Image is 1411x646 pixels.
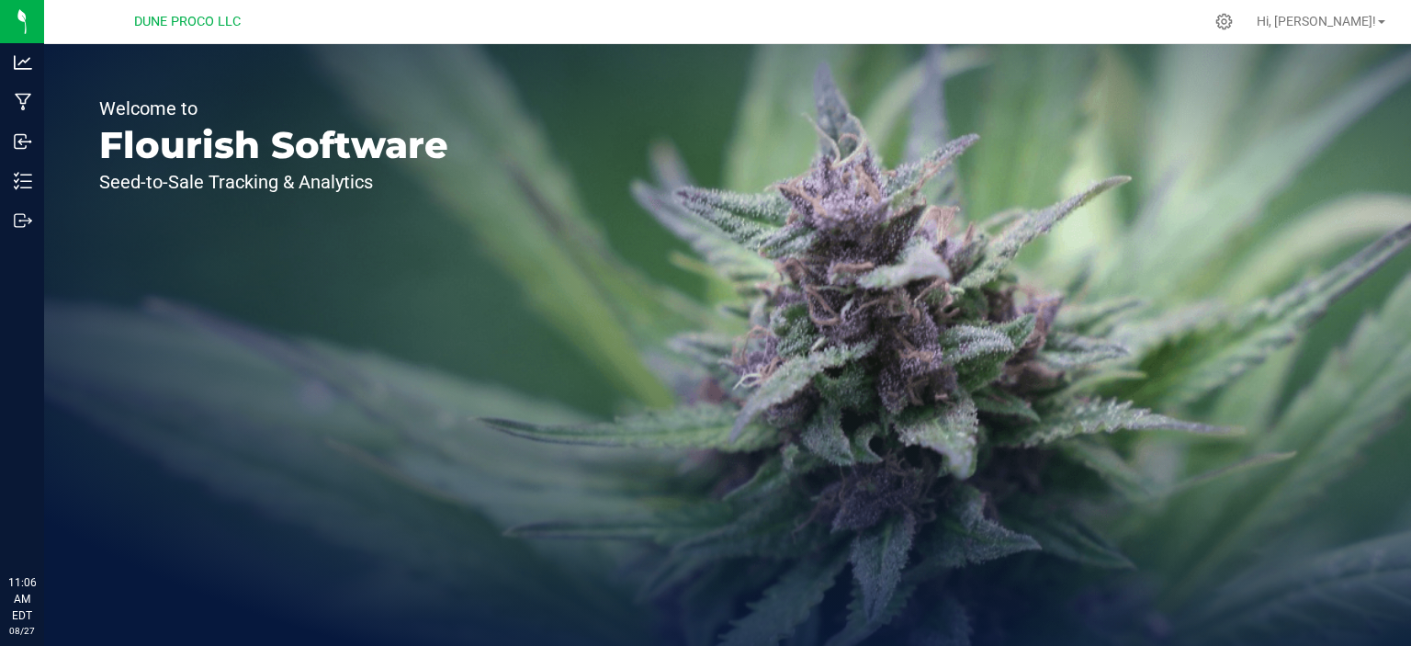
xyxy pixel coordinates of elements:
[14,172,32,190] inline-svg: Inventory
[8,624,36,638] p: 08/27
[14,53,32,72] inline-svg: Analytics
[14,132,32,151] inline-svg: Inbound
[99,127,448,164] p: Flourish Software
[14,211,32,230] inline-svg: Outbound
[8,574,36,624] p: 11:06 AM EDT
[99,99,448,118] p: Welcome to
[14,93,32,111] inline-svg: Manufacturing
[1257,14,1376,28] span: Hi, [PERSON_NAME]!
[99,173,448,191] p: Seed-to-Sale Tracking & Analytics
[1213,13,1236,30] div: Manage settings
[134,14,241,29] span: DUNE PROCO LLC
